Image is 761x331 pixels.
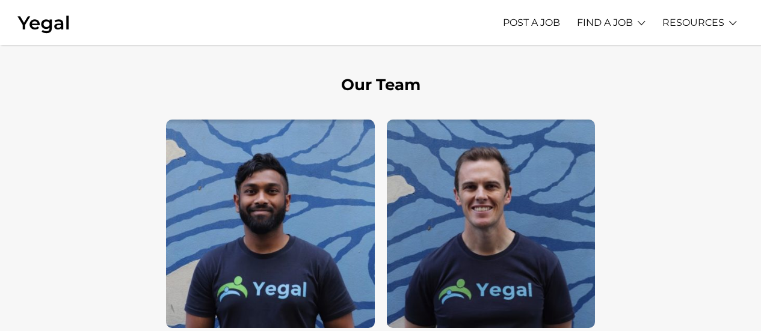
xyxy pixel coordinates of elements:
a: FIND A JOB [577,6,633,39]
a: RESOURCES [662,6,724,39]
img: Michael Profile [387,120,596,328]
h2: Our Team [50,77,712,93]
img: Swaroop profile [166,120,375,328]
a: POST A JOB [503,6,560,39]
